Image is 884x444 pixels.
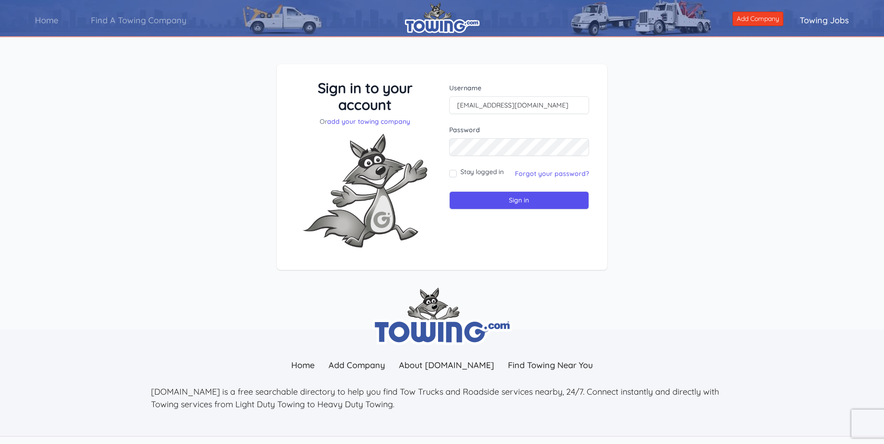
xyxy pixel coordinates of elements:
a: Home [19,7,75,34]
a: Home [284,355,322,375]
a: Find A Towing Company [75,7,203,34]
a: Forgot your password? [515,169,589,178]
img: logo.png [405,2,480,33]
label: Username [449,83,589,93]
label: Stay logged in [460,167,504,176]
input: Sign in [449,191,589,209]
a: Find Towing Near You [501,355,600,375]
img: Fox-Excited.png [295,126,435,255]
label: Password [449,125,589,135]
p: Or [295,117,435,126]
a: add your towing company [327,117,410,126]
img: towing [372,288,512,345]
a: Towing Jobs [783,7,865,34]
h3: Sign in to your account [295,80,435,113]
a: Add Company [733,12,783,26]
p: [DOMAIN_NAME] is a free searchable directory to help you find Tow Trucks and Roadside services ne... [151,385,733,410]
a: Add Company [322,355,392,375]
a: About [DOMAIN_NAME] [392,355,501,375]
